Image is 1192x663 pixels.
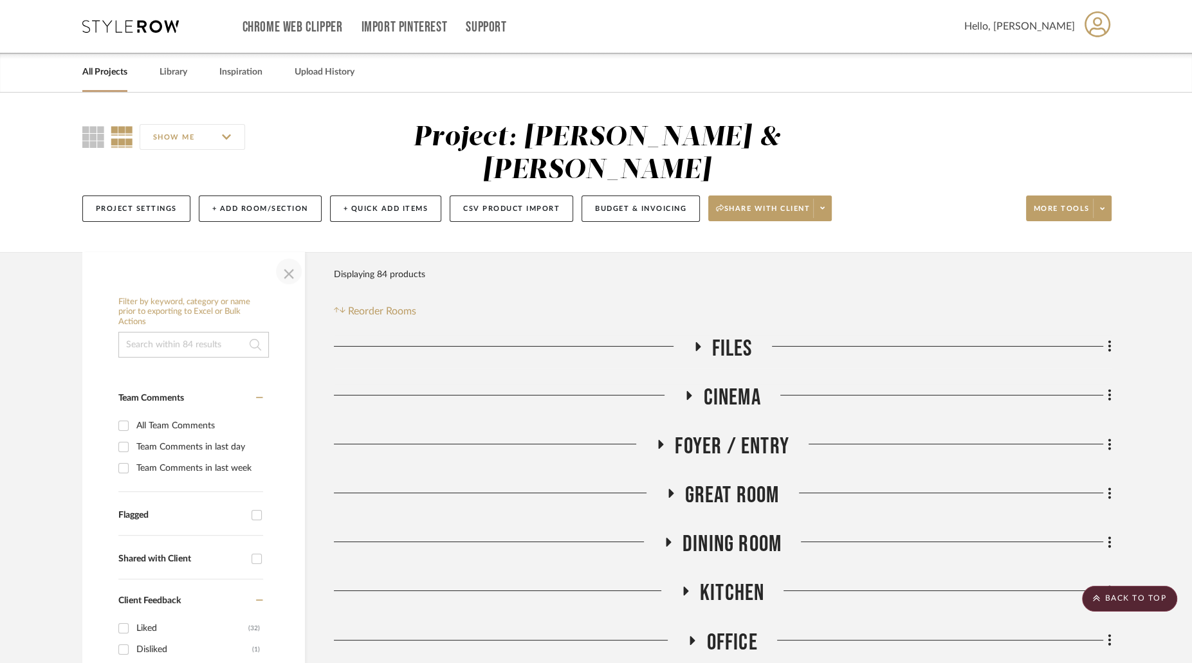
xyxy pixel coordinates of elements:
span: Dining Room [683,531,782,558]
span: Great Room [685,482,780,509]
span: CINEMA [703,384,760,412]
a: Inspiration [219,64,262,81]
input: Search within 84 results [118,332,269,358]
div: Flagged [118,510,245,521]
button: CSV Product Import [450,195,573,222]
button: Budget & Invoicing [582,195,700,222]
div: Shared with Client [118,554,245,565]
button: Share with client [708,195,832,221]
div: (1) [252,639,260,660]
span: Share with client [716,204,810,223]
span: FILES [712,335,753,363]
span: Reorder Rooms [348,304,416,319]
span: Client Feedback [118,596,181,605]
span: More tools [1034,204,1090,223]
div: (32) [248,618,260,639]
scroll-to-top-button: BACK TO TOP [1082,586,1177,612]
button: More tools [1026,195,1112,221]
button: + Quick Add Items [330,195,442,222]
div: Disliked [136,639,252,660]
button: Reorder Rooms [334,304,417,319]
div: Team Comments in last day [136,437,260,457]
div: Liked [136,618,248,639]
a: All Projects [82,64,127,81]
a: Chrome Web Clipper [243,22,343,33]
h6: Filter by keyword, category or name prior to exporting to Excel or Bulk Actions [118,297,269,327]
span: Kitchen [700,579,764,607]
span: Office [706,629,757,657]
span: Hello, [PERSON_NAME] [964,19,1075,34]
span: Team Comments [118,394,184,403]
div: Project: [PERSON_NAME] & [PERSON_NAME] [413,124,780,184]
div: Team Comments in last week [136,458,260,478]
a: Library [160,64,187,81]
div: All Team Comments [136,415,260,436]
button: Project Settings [82,195,190,222]
a: Support [466,22,506,33]
a: Import Pinterest [361,22,447,33]
div: Displaying 84 products [334,262,425,287]
button: + Add Room/Section [199,195,322,222]
span: Foyer / Entry [675,433,789,460]
button: Close [276,259,302,284]
a: Upload History [295,64,354,81]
